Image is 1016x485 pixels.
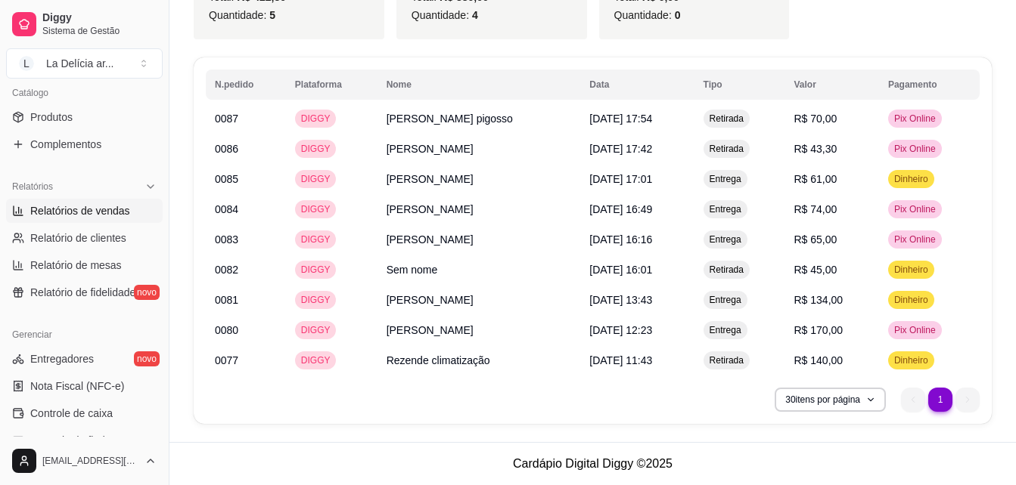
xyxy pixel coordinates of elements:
span: Entrega [707,324,744,336]
span: DIGGY [298,354,334,366]
span: [DATE] 16:16 [589,233,652,246]
td: [PERSON_NAME] [378,224,581,255]
td: Sem nome [378,255,581,285]
button: [EMAIL_ADDRESS][DOMAIN_NAME] [6,443,163,479]
span: DIGGY [298,233,334,246]
span: Nota Fiscal (NFC-e) [30,378,124,394]
span: 0080 [215,324,238,336]
span: R$ 140,00 [794,354,843,366]
span: R$ 134,00 [794,294,843,306]
a: Relatório de clientes [6,226,163,250]
span: [EMAIL_ADDRESS][DOMAIN_NAME] [42,455,138,467]
span: Relatórios de vendas [30,203,130,218]
span: Sistema de Gestão [42,25,157,37]
span: Quantidade: [209,9,275,21]
th: Valor [785,70,878,100]
button: 30itens por página [775,388,886,412]
span: Entrega [707,294,744,306]
span: Quantidade: [412,9,478,21]
a: Relatório de fidelidadenovo [6,280,163,304]
td: [PERSON_NAME] [378,315,581,345]
span: Dinheiro [891,264,931,276]
span: Pix Online [891,324,939,336]
span: R$ 170,00 [794,324,843,336]
span: DIGGY [298,173,334,185]
span: DIGGY [298,294,334,306]
span: 0084 [215,203,238,215]
span: [DATE] 17:01 [589,173,652,185]
span: [DATE] 12:23 [589,324,652,336]
span: [DATE] 16:01 [589,264,652,276]
th: Nome [378,70,581,100]
span: [DATE] 11:43 [589,354,652,366]
span: Pix Online [891,143,939,155]
a: Complementos [6,132,163,156]
td: [PERSON_NAME] pigosso [378,103,581,134]
a: Relatório de mesas [6,253,163,277]
span: DIGGY [298,324,334,336]
span: R$ 61,00 [794,173,837,185]
span: Entrega [707,203,744,215]
nav: pagination navigation [893,380,987,419]
a: Controle de fiado [6,428,163,453]
th: Tipo [694,70,785,100]
th: Plataforma [286,70,378,100]
span: Retirada [707,354,747,366]
span: DIGGY [298,143,334,155]
span: Entrega [707,173,744,185]
span: Relatórios [12,181,53,193]
span: 0 [675,9,681,21]
span: DIGGY [298,113,334,125]
span: Quantidade: [614,9,681,21]
a: Produtos [6,105,163,129]
th: Pagamento [879,70,980,100]
span: Controle de fiado [30,433,111,448]
a: Relatórios de vendas [6,199,163,223]
span: 0087 [215,113,238,125]
th: Data [580,70,694,100]
span: 0077 [215,354,238,366]
span: R$ 65,00 [794,233,837,246]
span: Pix Online [891,233,939,246]
span: Pix Online [891,203,939,215]
span: [DATE] 17:54 [589,113,652,125]
span: Entrega [707,233,744,246]
span: Retirada [707,143,747,155]
span: 0086 [215,143,238,155]
span: Retirada [707,264,747,276]
span: [DATE] 16:49 [589,203,652,215]
span: Diggy [42,11,157,25]
span: Relatório de clientes [30,230,126,246]
span: Controle de caixa [30,406,113,421]
span: Complementos [30,137,101,152]
span: L [19,56,34,71]
a: DiggySistema de Gestão [6,6,163,42]
span: Retirada [707,113,747,125]
span: Pix Online [891,113,939,125]
span: R$ 43,30 [794,143,837,155]
span: 0081 [215,294,238,306]
span: 0082 [215,264,238,276]
span: Relatório de fidelidade [30,285,135,300]
span: Entregadores [30,351,94,366]
a: Entregadoresnovo [6,347,163,371]
span: 0083 [215,233,238,246]
span: R$ 70,00 [794,113,837,125]
td: [PERSON_NAME] [378,285,581,315]
span: DIGGY [298,203,334,215]
th: N.pedido [206,70,286,100]
div: La Delícia ar ... [46,56,114,71]
span: 4 [472,9,478,21]
td: [PERSON_NAME] [378,194,581,224]
span: 0085 [215,173,238,185]
span: Dinheiro [891,294,931,306]
button: Select a team [6,48,163,79]
li: pagination item 1 active [928,388,952,412]
span: Relatório de mesas [30,258,122,273]
div: Catálogo [6,81,163,105]
span: R$ 74,00 [794,203,837,215]
span: Produtos [30,110,73,125]
td: Rezende climatização [378,345,581,375]
span: R$ 45,00 [794,264,837,276]
span: 5 [269,9,275,21]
